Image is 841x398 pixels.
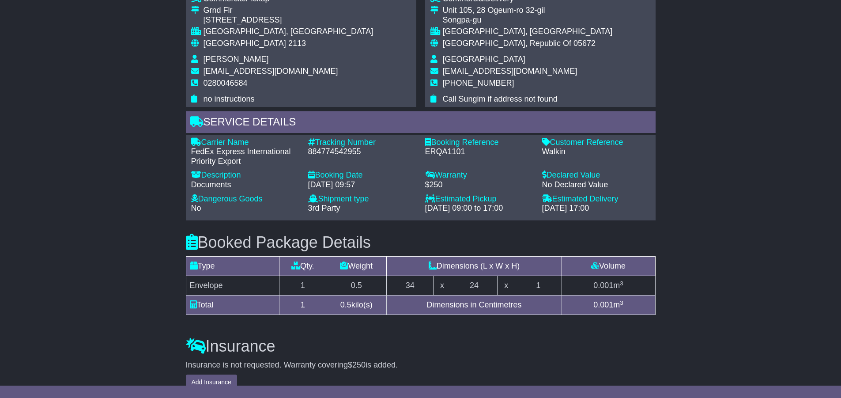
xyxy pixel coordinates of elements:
[326,296,387,315] td: kilo(s)
[425,147,533,157] div: ERQA1101
[387,296,562,315] td: Dimensions in Centimetres
[443,67,577,76] span: [EMAIL_ADDRESS][DOMAIN_NAME]
[204,39,286,48] span: [GEOGRAPHIC_DATA]
[186,360,656,370] div: Insurance is not requested. Warranty covering is added.
[326,257,387,276] td: Weight
[542,147,650,157] div: Walkin
[308,194,416,204] div: Shipment type
[425,194,533,204] div: Estimated Pickup
[498,276,515,296] td: x
[443,55,525,64] span: [GEOGRAPHIC_DATA]
[279,257,326,276] td: Qty.
[562,257,655,276] td: Volume
[542,204,650,213] div: [DATE] 17:00
[443,79,514,87] span: [PHONE_NUMBER]
[191,204,201,212] span: No
[191,138,299,148] div: Carrier Name
[425,138,533,148] div: Booking Reference
[451,276,498,296] td: 24
[425,180,533,190] div: $250
[204,27,373,37] div: [GEOGRAPHIC_DATA], [GEOGRAPHIC_DATA]
[308,204,340,212] span: 3rd Party
[204,15,373,25] div: [STREET_ADDRESS]
[434,276,451,296] td: x
[191,180,299,190] div: Documents
[573,39,596,48] span: 05672
[186,375,237,390] button: Add Insurance
[425,204,533,213] div: [DATE] 09:00 to 17:00
[308,180,416,190] div: [DATE] 09:57
[186,111,656,135] div: Service Details
[279,296,326,315] td: 1
[204,67,338,76] span: [EMAIL_ADDRESS][DOMAIN_NAME]
[186,296,279,315] td: Total
[308,171,416,180] div: Booking Date
[387,257,562,276] td: Dimensions (L x W x H)
[515,276,562,296] td: 1
[443,95,558,103] span: Call Sungim if address not found
[593,300,613,309] span: 0.001
[186,257,279,276] td: Type
[593,281,613,290] span: 0.001
[425,171,533,180] div: Warranty
[620,280,623,287] sup: 3
[443,15,613,25] div: Songpa-gu
[443,6,613,15] div: Unit 105, 28 Ogeum-ro 32-gil
[288,39,306,48] span: 2113
[186,276,279,296] td: Envelope
[186,234,656,251] h3: Booked Package Details
[204,79,248,87] span: 0280046584
[443,27,613,37] div: [GEOGRAPHIC_DATA], [GEOGRAPHIC_DATA]
[443,39,571,48] span: [GEOGRAPHIC_DATA], Republic Of
[204,6,373,15] div: Grnd Flr
[620,299,623,306] sup: 3
[308,138,416,148] div: Tracking Number
[340,300,351,309] span: 0.5
[191,194,299,204] div: Dangerous Goods
[542,171,650,180] div: Declared Value
[279,276,326,296] td: 1
[186,337,656,355] h3: Insurance
[562,276,655,296] td: m
[191,171,299,180] div: Description
[204,95,255,103] span: no instructions
[326,276,387,296] td: 0.5
[562,296,655,315] td: m
[348,360,366,369] span: $250
[542,194,650,204] div: Estimated Delivery
[191,147,299,166] div: FedEx Express International Priority Export
[308,147,416,157] div: 884774542955
[542,138,650,148] div: Customer Reference
[542,180,650,190] div: No Declared Value
[387,276,434,296] td: 34
[204,55,269,64] span: [PERSON_NAME]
